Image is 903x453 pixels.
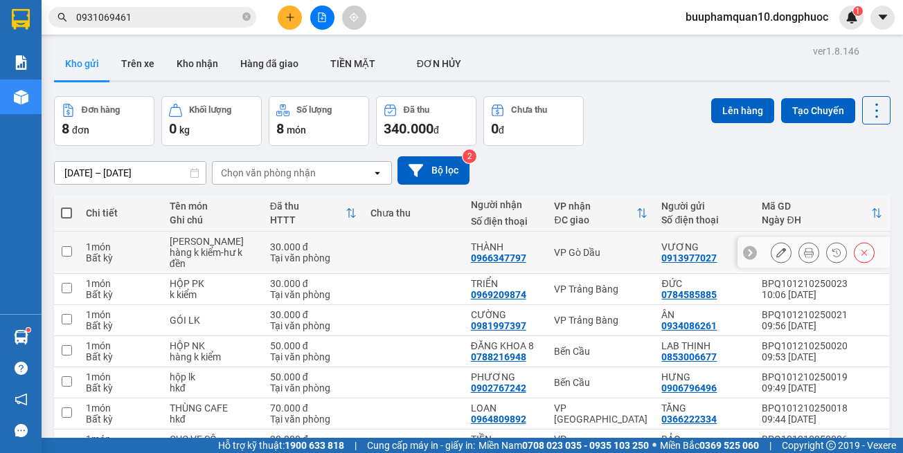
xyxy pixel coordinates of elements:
span: notification [15,393,28,406]
strong: ĐỒNG PHƯỚC [109,8,190,19]
div: Số điện thoại [661,214,748,225]
div: 09:56 [DATE] [762,320,882,331]
button: Lên hàng [711,98,774,123]
span: Hỗ trợ kỹ thuật: [218,438,344,453]
div: Ghi chú [170,214,256,225]
span: [PERSON_NAME]: [4,89,150,98]
span: đ [433,124,439,136]
div: CUC VE SÔ [170,434,256,445]
div: Chọn văn phòng nhận [221,166,316,180]
div: 30.000 đ [270,241,357,252]
div: 0913977027 [661,252,717,264]
span: close-circle [242,12,251,21]
div: Bến Cầu [554,346,647,357]
div: Bất kỳ [86,289,156,300]
button: Đã thu340.000đ [376,96,476,146]
div: 0969209874 [471,289,526,300]
div: HỘP NK [170,340,256,351]
span: TIỀN MẶT [330,58,375,69]
div: LAB THỊNH [661,340,748,351]
div: BẢO [661,434,748,445]
div: 0964809892 [471,414,526,425]
input: Select a date range. [55,162,206,184]
div: Người gửi [661,201,748,212]
button: Số lượng8món [269,96,369,146]
span: 01 Võ Văn Truyện, KP.1, Phường 2 [109,41,190,59]
span: đ [499,124,504,136]
span: Bến xe [GEOGRAPHIC_DATA] [109,22,186,39]
div: Bất kỳ [86,414,156,425]
strong: 0708 023 035 - 0935 103 250 [522,440,649,451]
span: copyright [826,441,836,450]
div: hộp lk [170,371,256,382]
div: BPQ101210250023 [762,278,882,289]
div: 0853006677 [661,351,717,362]
div: 09:49 [DATE] [762,382,882,394]
sup: 1 [853,6,863,16]
button: Bộ lọc [397,156,470,185]
img: warehouse-icon [14,330,28,344]
div: VP nhận [554,201,636,212]
div: k kiểm [170,289,256,300]
button: caret-down [870,6,895,30]
div: Đơn hàng [82,105,120,115]
div: BPQ101210250018 [762,403,882,414]
strong: 0369 525 060 [699,440,759,451]
div: TIỀN [471,434,541,445]
div: 30.000 đ [270,309,357,320]
div: VP Trảng Bàng [554,315,647,326]
img: warehouse-icon [14,90,28,104]
div: 10:06 [DATE] [762,289,882,300]
div: 09:44 [DATE] [762,414,882,425]
div: 1 món [86,403,156,414]
div: 30.000 đ [270,434,357,445]
span: 1 [855,6,860,16]
div: Chưa thu [511,105,547,115]
div: 1 món [86,278,156,289]
div: THÙNG CAFE [170,403,256,414]
div: BPQ101210250020 [762,340,882,351]
span: 8 [276,120,284,137]
div: Bất kỳ [86,320,156,331]
span: đơn [72,124,89,136]
div: ÂN [661,309,748,320]
button: Tạo Chuyến [781,98,855,123]
div: VP [GEOGRAPHIC_DATA] [554,403,647,425]
span: món [287,124,306,136]
div: Chưa thu [370,207,457,219]
sup: 1 [26,328,30,332]
button: Kho nhận [166,47,229,80]
div: GÓI LK [170,315,256,326]
div: Bến Cầu [554,377,647,388]
div: 70.000 đ [270,403,357,414]
div: BPQ101210250019 [762,371,882,382]
th: Toggle SortBy [755,195,889,232]
div: CƯỜNG [471,309,541,320]
div: Sửa đơn hàng [771,242,792,263]
span: 8 [62,120,69,137]
span: close-circle [242,11,251,24]
span: | [769,438,771,453]
div: VP Gò Dầu [554,247,647,258]
img: logo [5,8,66,69]
div: Ngày ĐH [762,214,871,225]
div: VP Trảng Bàng [554,284,647,295]
span: file-add [317,12,327,22]
span: | [355,438,357,453]
div: Bất kỳ [86,252,156,264]
span: caret-down [877,11,889,24]
div: 09:53 [DATE] [762,351,882,362]
span: buuphamquan10.dongphuoc [674,8,839,26]
span: plus [285,12,295,22]
div: Số lượng [296,105,332,115]
div: ĐĂNG KHOA 8 [471,340,541,351]
div: hkđ [170,414,256,425]
div: Bất kỳ [86,351,156,362]
button: Trên xe [110,47,166,80]
div: ver 1.8.146 [813,44,859,59]
span: BPQ101210250024 [69,88,151,98]
button: aim [342,6,366,30]
button: Chưa thu0đ [483,96,584,146]
div: 1 món [86,434,156,445]
button: Hàng đã giao [229,47,310,80]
